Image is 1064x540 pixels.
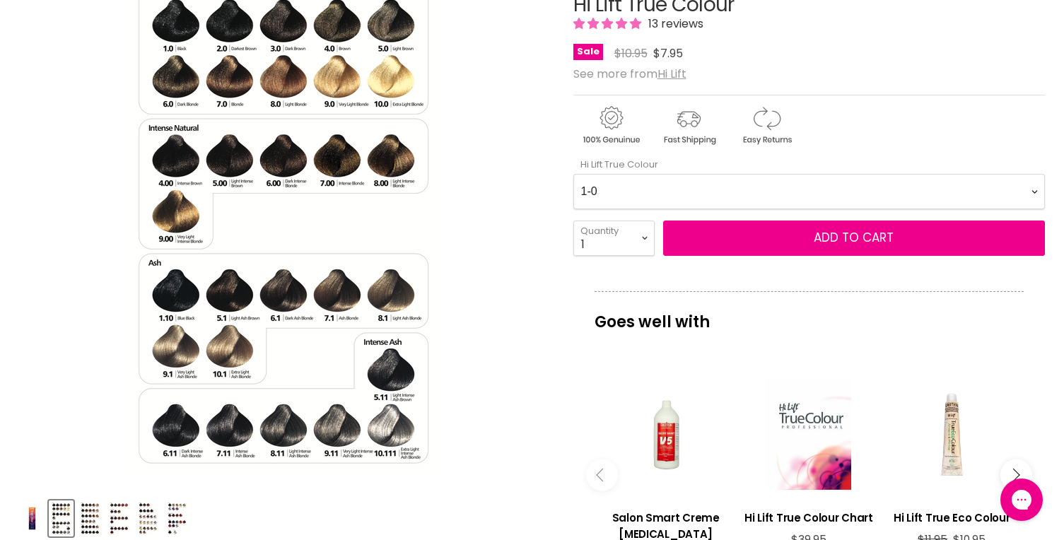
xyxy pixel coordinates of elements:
img: Hi Lift True Colour [166,502,188,535]
button: Add to cart [663,221,1045,256]
span: Add to cart [814,229,894,246]
span: $7.95 [653,45,683,61]
img: Hi Lift True Colour [137,502,159,535]
span: $10.95 [614,45,648,61]
img: Hi Lift True Colour [50,502,72,535]
button: Hi Lift True Colour [107,500,131,536]
span: 13 reviews [644,16,703,32]
img: Hi Lift True Colour [79,502,101,535]
iframe: Gorgias live chat messenger [993,474,1050,526]
a: Hi Lift [657,66,686,82]
img: genuine.gif [573,104,648,147]
img: shipping.gif [651,104,726,147]
p: Goes well with [595,291,1024,338]
div: Product thumbnails [18,496,550,536]
select: Quantity [573,221,655,256]
button: Hi Lift True Colour [49,500,74,536]
button: Hi Lift True Colour [78,500,103,536]
span: 5.00 stars [573,16,644,32]
a: View product:Hi Lift True Eco Colour [887,499,1016,533]
img: Hi Lift True Colour [108,502,130,535]
span: See more from [573,66,686,82]
button: Hi Lift True Colour [20,500,45,536]
button: Hi Lift True Colour [165,500,189,536]
label: Hi Lift True Colour [573,158,658,171]
h3: Hi Lift True Colour Chart [744,510,873,526]
h3: Hi Lift True Eco Colour [887,510,1016,526]
img: Hi Lift True Colour [21,502,43,535]
a: View product:Hi Lift True Colour Chart [744,499,873,533]
img: returns.gif [729,104,804,147]
span: Sale [573,44,603,60]
button: Hi Lift True Colour [136,500,160,536]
